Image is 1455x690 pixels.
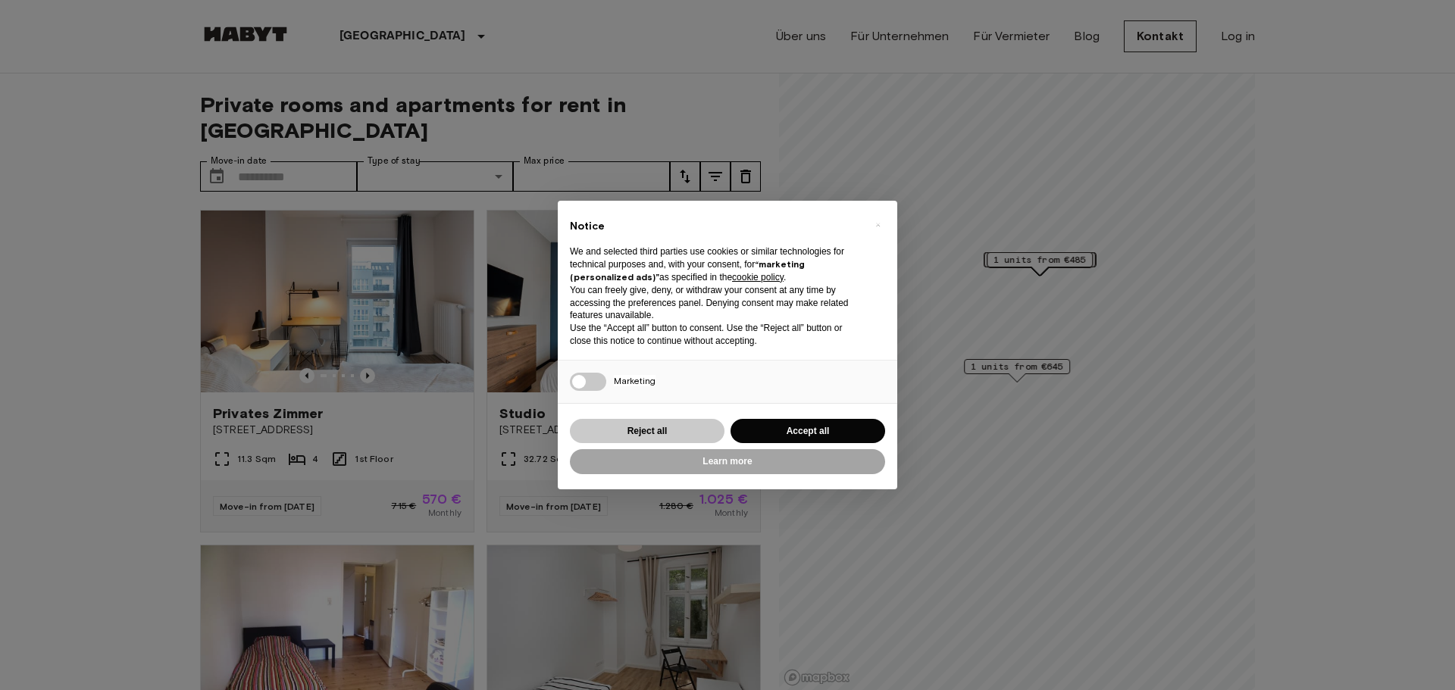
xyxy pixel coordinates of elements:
button: Reject all [570,419,724,444]
span: Marketing [614,375,656,386]
h2: Notice [570,219,861,234]
p: You can freely give, deny, or withdraw your consent at any time by accessing the preferences pane... [570,284,861,322]
button: Accept all [731,419,885,444]
button: Close this notice [865,213,890,237]
span: × [875,216,881,234]
a: cookie policy [732,272,784,283]
button: Learn more [570,449,885,474]
strong: “marketing (personalized ads)” [570,258,805,283]
p: Use the “Accept all” button to consent. Use the “Reject all” button or close this notice to conti... [570,322,861,348]
p: We and selected third parties use cookies or similar technologies for technical purposes and, wit... [570,245,861,283]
